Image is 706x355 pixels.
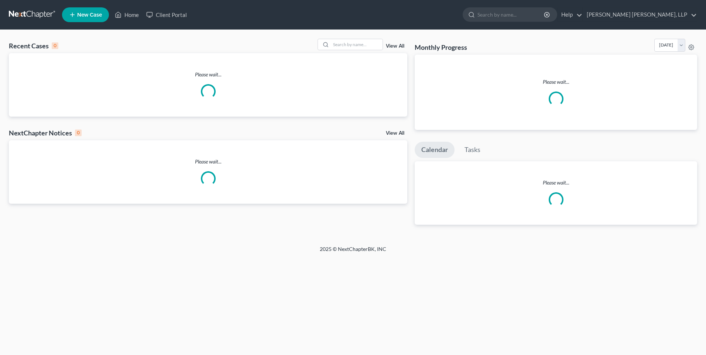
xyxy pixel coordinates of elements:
a: Tasks [458,142,487,158]
a: View All [386,131,404,136]
a: [PERSON_NAME] [PERSON_NAME], LLP [583,8,697,21]
div: Recent Cases [9,41,58,50]
p: Please wait... [421,78,691,86]
input: Search by name... [331,39,383,50]
div: 0 [75,130,82,136]
a: View All [386,44,404,49]
div: NextChapter Notices [9,128,82,137]
a: Calendar [415,142,455,158]
div: 0 [52,42,58,49]
span: New Case [77,12,102,18]
a: Help [558,8,582,21]
div: 2025 © NextChapterBK, INC [143,245,563,259]
a: Home [111,8,143,21]
p: Please wait... [415,179,697,186]
h3: Monthly Progress [415,43,467,52]
p: Please wait... [9,158,407,165]
p: Please wait... [9,71,407,78]
input: Search by name... [477,8,545,21]
a: Client Portal [143,8,191,21]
